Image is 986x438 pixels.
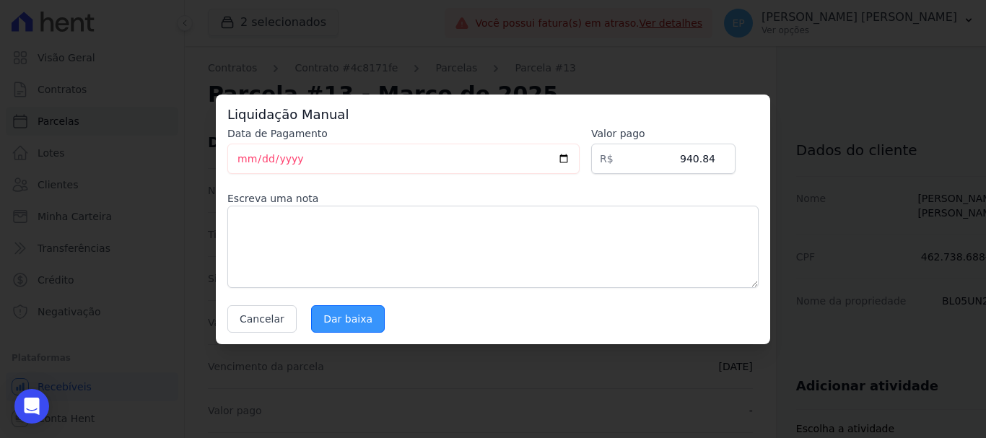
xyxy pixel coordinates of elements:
[227,126,580,141] label: Data de Pagamento
[311,305,385,333] input: Dar baixa
[591,126,736,141] label: Valor pago
[227,191,759,206] label: Escreva uma nota
[14,389,49,424] div: Open Intercom Messenger
[227,305,297,333] button: Cancelar
[227,106,759,123] h3: Liquidação Manual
